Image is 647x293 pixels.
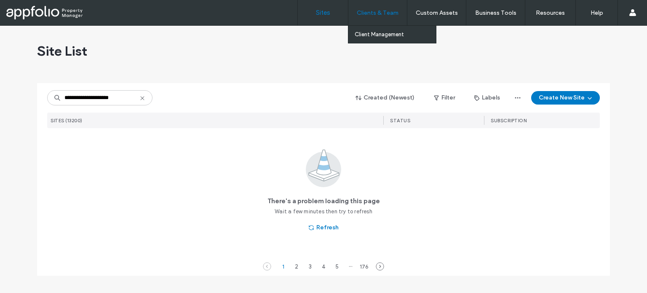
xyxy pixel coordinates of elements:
span: SITES (13200) [51,118,83,124]
button: Refresh [301,221,346,234]
label: Business Tools [475,9,516,16]
span: There's a problem loading this page [267,196,380,206]
button: Labels [467,91,508,105]
div: 5 [332,261,342,271]
div: 1 [278,261,288,271]
label: Resources [536,9,565,16]
span: STATUS [390,118,410,124]
span: SUBSCRIPTION [491,118,527,124]
div: ··· [345,261,356,271]
label: Custom Assets [416,9,458,16]
div: 2 [291,261,302,271]
a: Client Management [355,26,436,43]
div: 176 [359,261,369,271]
button: Created (Newest) [348,91,422,105]
label: Clients & Team [357,9,398,16]
label: Sites [316,9,330,16]
span: Help [19,6,36,13]
button: Filter [425,91,463,105]
div: 4 [318,261,329,271]
label: Help [591,9,603,16]
button: Create New Site [531,91,600,105]
span: Wait a few minutes then try to refresh [275,207,372,216]
span: Site List [37,43,87,59]
label: Client Management [355,31,404,38]
div: 3 [305,261,315,271]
